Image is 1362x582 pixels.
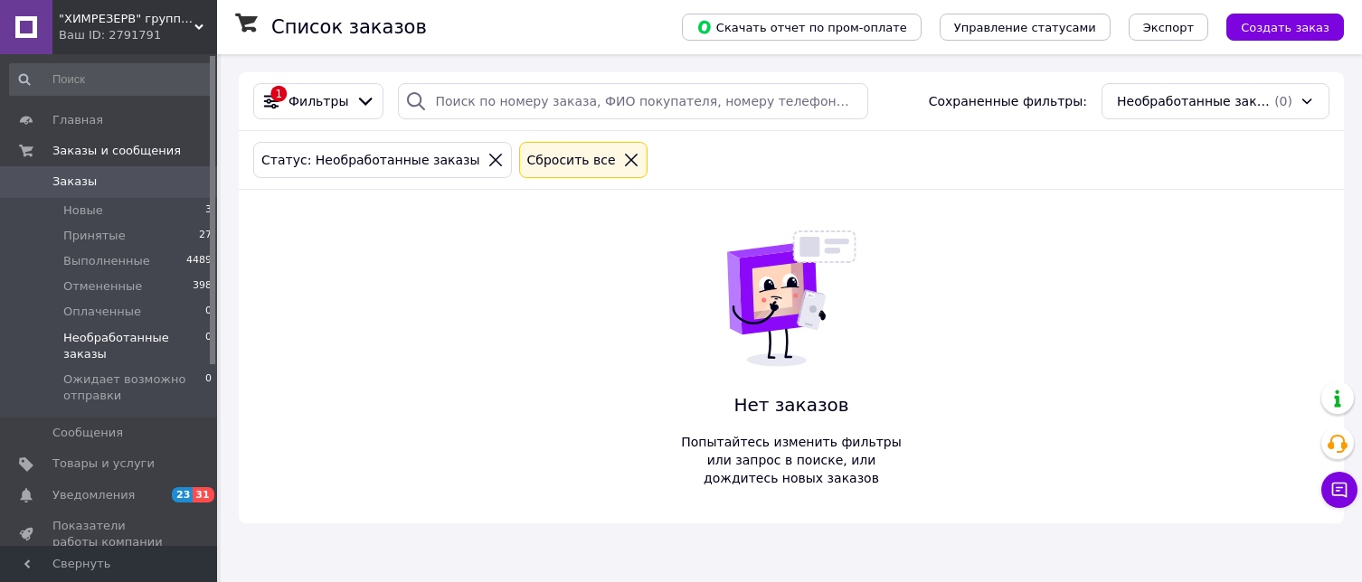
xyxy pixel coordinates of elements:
button: Чат с покупателем [1321,472,1357,508]
input: Поиск по номеру заказа, ФИО покупателя, номеру телефона, Email, номеру накладной [398,83,868,119]
button: Управление статусами [940,14,1111,41]
span: 27 [199,228,212,244]
span: Товары и услуги [52,455,155,472]
span: 4489 [186,253,212,269]
span: Попытайтесь изменить фильтры или запрос в поиске, или дождитесь новых заказов [672,433,911,487]
span: Необработанные заказы [1117,92,1271,110]
span: Ожидает возможно отправки [63,371,205,404]
div: Статус: Необработанные заказы [258,150,484,170]
span: Заказы [52,174,97,190]
h1: Список заказов [271,16,427,38]
span: Отмененные [63,278,142,295]
button: Экспорт [1129,14,1208,41]
span: Управление статусами [954,21,1096,34]
span: Скачать отчет по пром-оплате [696,19,907,35]
input: Поиск [9,63,213,96]
a: Создать заказ [1208,19,1344,33]
span: Создать заказ [1241,21,1329,34]
span: Фильтры [288,92,348,110]
span: 23 [172,487,193,502]
span: 3 [205,202,212,219]
span: 0 [205,330,212,362]
span: Показатели работы компании [52,518,167,550]
span: "ХИМРЕЗЕРВ" группа компаний: ТОВ "ПРОГРЕС 2010", ТОВ "ХІМРЕЗЕРВ-УКРАЇНА" [59,11,194,27]
span: Новые [63,202,103,219]
div: Ваш ID: 2791791 [59,27,217,43]
button: Скачать отчет по пром-оплате [682,14,922,41]
button: Создать заказ [1226,14,1344,41]
span: 398 [193,278,212,295]
span: Сообщения [52,425,123,441]
span: Главная [52,112,103,128]
span: Уведомления [52,487,135,503]
span: Необработанные заказы [63,330,205,362]
div: Сбросить все [524,150,620,170]
span: 0 [205,371,212,404]
span: (0) [1274,94,1292,108]
span: Заказы и сообщения [52,143,181,159]
span: Сохраненные фильтры: [929,92,1087,110]
span: Экспорт [1143,21,1194,34]
span: Оплаченные [63,304,141,320]
span: Нет заказов [672,392,911,418]
span: 31 [193,487,213,502]
span: Принятые [63,228,126,244]
span: Выполненные [63,253,150,269]
span: 0 [205,304,212,320]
